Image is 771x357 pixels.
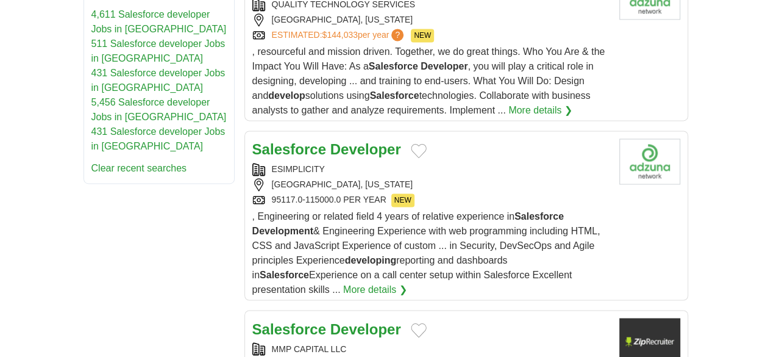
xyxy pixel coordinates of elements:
div: [GEOGRAPHIC_DATA], [US_STATE] [252,13,609,26]
strong: Salesforce [370,90,419,101]
strong: Developer [330,141,401,157]
strong: develop [268,90,305,101]
span: , Engineering or related field 4 years of relative experience in & Engineering Experience with we... [252,211,600,295]
a: ESTIMATED:$144,033per year? [272,29,407,42]
strong: Salesforce [369,61,418,71]
a: 5,456 Salesforce developer Jobs in [GEOGRAPHIC_DATA] [91,97,227,122]
button: Add to favorite jobs [411,143,427,158]
a: 431 Salesforce developer Jobs in [GEOGRAPHIC_DATA] [91,126,226,151]
span: $144,033 [322,30,357,40]
strong: Salesforce [514,211,564,222]
a: 4,611 Salesforce developer Jobs in [GEOGRAPHIC_DATA] [91,9,227,34]
span: ? [391,29,403,41]
a: Salesforce Developer [252,320,401,337]
a: More details ❯ [508,103,572,118]
div: ESIMPLICITY [252,163,609,176]
a: Clear recent searches [91,163,187,173]
img: Company logo [619,139,680,184]
strong: Salesforce [252,320,326,337]
span: NEW [391,193,414,207]
a: 511 Salesforce developer Jobs in [GEOGRAPHIC_DATA] [91,38,226,63]
a: Salesforce Developer [252,141,401,157]
span: , resourceful and mission driven. Together, we do great things. Who You Are & the Impact You Will... [252,46,605,115]
div: 95117.0-115000.0 PER YEAR [252,193,609,207]
span: NEW [411,29,434,42]
strong: developing [345,255,396,265]
strong: Developer [330,320,401,337]
strong: Salesforce [252,141,326,157]
strong: Development [252,226,313,236]
button: Add to favorite jobs [411,323,427,337]
a: 431 Salesforce developer Jobs in [GEOGRAPHIC_DATA] [91,68,226,93]
strong: Developer [421,61,467,71]
div: MMP CAPITAL LLC [252,342,609,355]
div: [GEOGRAPHIC_DATA], [US_STATE] [252,178,609,191]
a: More details ❯ [343,283,407,297]
strong: Salesforce [260,270,309,280]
